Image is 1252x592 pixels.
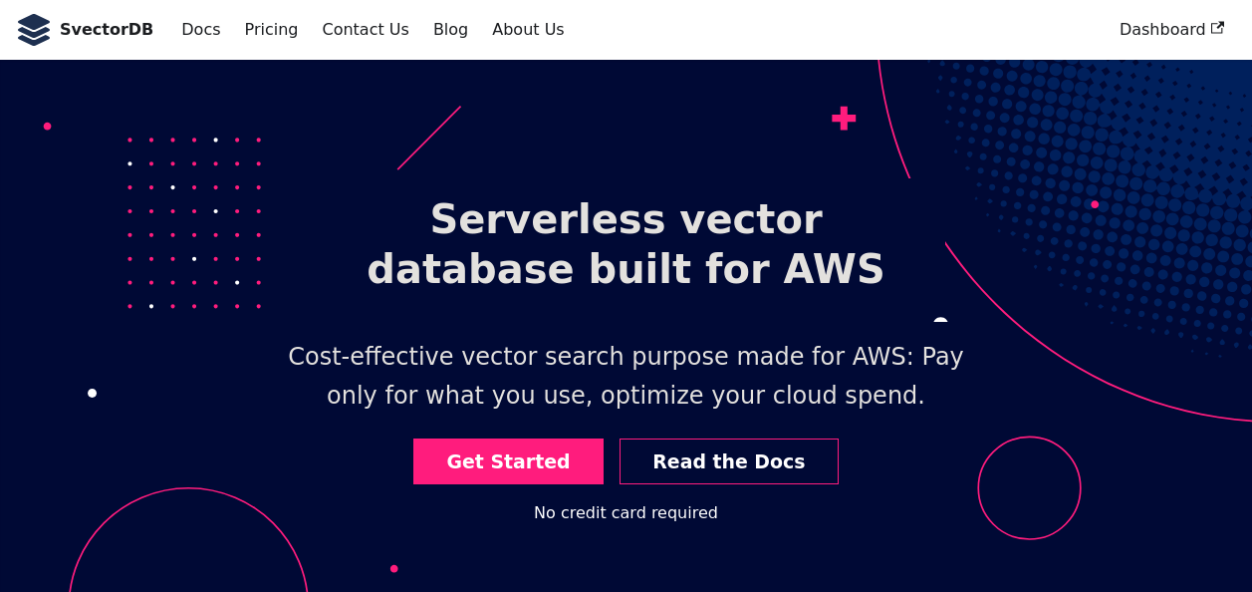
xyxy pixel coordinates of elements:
a: Get Started [413,439,604,485]
h1: Serverless vector database built for AWS [307,178,944,310]
div: No credit card required [534,500,718,526]
a: Read the Docs [620,439,839,485]
a: Docs [169,13,232,47]
a: Dashboard [1108,13,1236,47]
a: Blog [421,13,480,47]
a: About Us [480,13,576,47]
img: SvectorDB Logo [16,14,52,46]
b: SvectorDB [60,17,153,43]
a: Pricing [233,13,311,47]
a: Contact Us [310,13,420,47]
p: Cost-effective vector search purpose made for AWS: Pay only for what you use, optimize your cloud... [246,322,1006,433]
a: SvectorDB LogoSvectorDB [16,14,153,46]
